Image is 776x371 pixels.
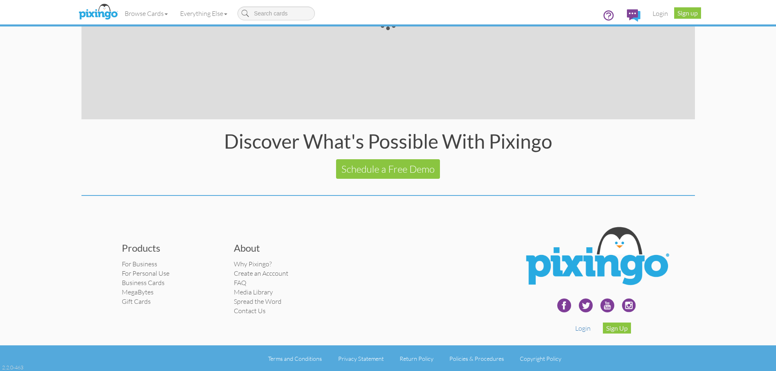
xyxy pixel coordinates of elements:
[234,260,272,268] a: Why Pixingo?
[646,3,674,24] a: Login
[336,159,440,179] a: Schedule a Free Demo
[122,243,222,253] h3: Products
[122,288,154,296] a: MegaBytes
[603,323,631,334] a: Sign Up
[234,243,334,253] h3: About
[2,364,23,371] div: 2.2.0-463
[234,279,246,287] a: FAQ
[234,297,281,305] a: Spread the Word
[234,307,266,315] a: Contact Us
[234,269,288,277] a: Create an Acccount
[122,279,165,287] a: Business Cards
[597,295,618,316] img: youtube-240.png
[81,132,695,151] div: Discover What's Possible With Pixingo
[122,297,151,305] a: Gift Cards
[576,295,596,316] img: twitter-240.png
[268,355,322,362] a: Terms and Conditions
[674,7,701,19] a: Sign up
[174,3,233,24] a: Everything Else
[575,324,591,332] a: Login
[234,288,273,296] a: Media Library
[122,260,157,268] a: For Business
[520,355,561,362] a: Copyright Policy
[338,355,384,362] a: Privacy Statement
[119,3,174,24] a: Browse Cards
[77,2,120,22] img: pixingo logo
[627,9,640,22] img: comments.svg
[400,355,433,362] a: Return Policy
[554,295,574,316] img: facebook-240.png
[237,7,315,20] input: Search cards
[619,295,639,316] img: instagram.svg
[517,220,676,295] img: Pixingo Logo
[449,355,504,362] a: Policies & Procedures
[122,269,169,277] a: For Personal Use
